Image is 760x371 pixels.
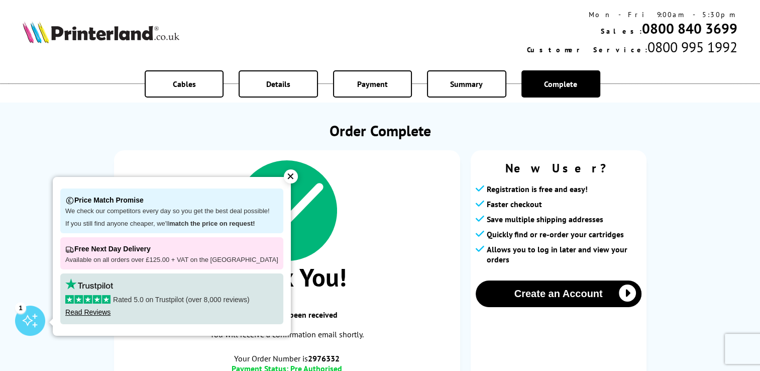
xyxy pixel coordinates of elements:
[65,207,278,216] p: We check our competitors every day so you get the best deal possible!
[601,27,642,36] span: Sales:
[173,79,196,89] span: Cables
[284,169,298,183] div: ✕
[65,242,278,256] p: Free Next Day Delivery
[476,281,641,307] button: Create an Account
[308,353,340,363] b: 2976332
[647,38,737,56] span: 0800 995 1992
[65,194,278,207] p: Price Match Promise
[487,244,641,264] span: Allows you to log in later and view your orders
[15,302,26,313] div: 1
[527,10,737,19] div: Mon - Fri 9:00am - 5:30pm
[65,279,113,290] img: trustpilot rating
[487,199,542,209] span: Faster checkout
[450,79,483,89] span: Summary
[65,308,111,316] a: Read Reviews
[487,214,603,224] span: Save multiple shipping addresses
[266,79,290,89] span: Details
[65,220,278,228] p: If you still find anyone cheaper, we'll
[169,220,255,227] strong: match the price on request!
[23,21,179,43] img: Printerland Logo
[487,229,624,239] span: Quickly find or re-order your cartridges
[65,295,111,304] img: stars-5.svg
[487,184,588,194] span: Registration is free and easy!
[476,160,641,176] span: New User?
[65,256,278,264] p: Available on all orders over £125.00 + VAT on the [GEOGRAPHIC_DATA]
[544,79,577,89] span: Complete
[124,353,450,363] span: Your Order Number is
[357,79,388,89] span: Payment
[642,19,737,38] a: 0800 840 3699
[65,295,278,304] p: Rated 5.0 on Trustpilot (over 8,000 reviews)
[527,45,647,54] span: Customer Service:
[114,121,646,140] h1: Order Complete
